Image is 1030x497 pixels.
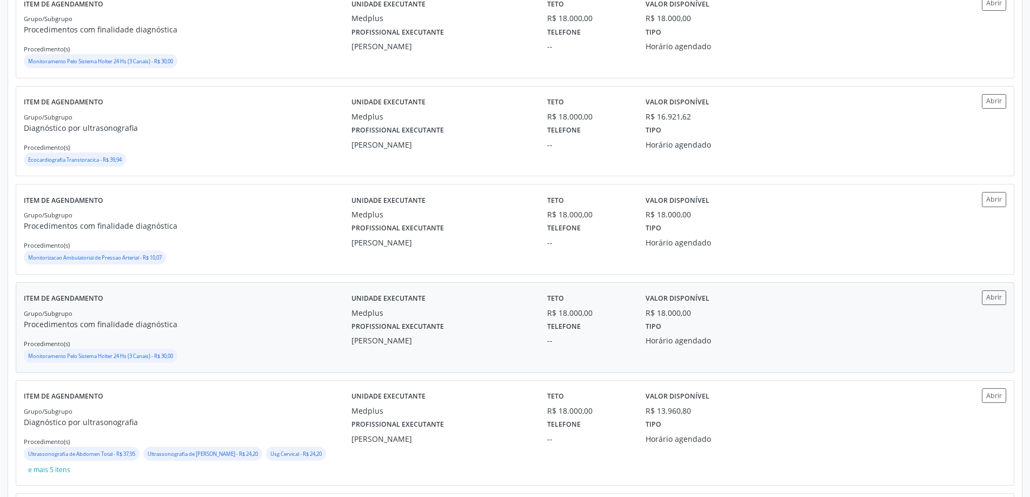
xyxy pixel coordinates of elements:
small: Procedimento(s) [24,143,70,151]
div: [PERSON_NAME] [351,433,533,445]
div: -- [547,237,630,248]
div: Medplus [351,405,533,416]
small: Procedimento(s) [24,438,70,446]
label: Tipo [646,24,661,41]
small: Procedimento(s) [24,340,70,348]
p: Diagnóstico por ultrasonografia [24,416,351,428]
label: Unidade executante [351,290,426,307]
label: Profissional executante [351,24,444,41]
small: Grupo/Subgrupo [24,407,72,415]
small: Grupo/Subgrupo [24,309,72,317]
label: Item de agendamento [24,290,103,307]
label: Profissional executante [351,319,444,335]
div: R$ 18.000,00 [547,405,630,416]
button: e mais 5 itens [24,462,75,477]
div: R$ 18.000,00 [547,12,630,24]
label: Telefone [547,416,581,433]
p: Procedimentos com finalidade diagnóstica [24,319,351,330]
label: Teto [547,94,564,111]
label: Unidade executante [351,388,426,405]
label: Valor disponível [646,192,709,209]
div: -- [547,335,630,346]
label: Unidade executante [351,192,426,209]
div: -- [547,41,630,52]
div: [PERSON_NAME] [351,139,533,150]
div: [PERSON_NAME] [351,335,533,346]
p: Procedimentos com finalidade diagnóstica [24,220,351,231]
div: Medplus [351,209,533,220]
div: R$ 18.000,00 [646,209,691,220]
div: -- [547,433,630,445]
label: Telefone [547,319,581,335]
div: [PERSON_NAME] [351,41,533,52]
label: Tipo [646,220,661,237]
div: Horário agendado [646,433,778,445]
label: Item de agendamento [24,388,103,405]
div: [PERSON_NAME] [351,237,533,248]
small: Procedimento(s) [24,241,70,249]
label: Valor disponível [646,290,709,307]
p: Procedimentos com finalidade diagnóstica [24,24,351,35]
button: Abrir [982,94,1006,109]
div: Horário agendado [646,41,778,52]
small: Grupo/Subgrupo [24,113,72,121]
small: Ultrassonografia de [PERSON_NAME] - R$ 24,20 [148,450,258,458]
button: Abrir [982,388,1006,403]
label: Tipo [646,416,661,433]
p: Diagnóstico por ultrasonografia [24,122,351,134]
label: Teto [547,290,564,307]
div: R$ 16.921,62 [646,111,691,122]
div: R$ 18.000,00 [646,307,691,319]
div: -- [547,139,630,150]
div: R$ 18.000,00 [646,12,691,24]
label: Valor disponível [646,388,709,405]
label: Profissional executante [351,220,444,237]
small: Usg Cervical - R$ 24,20 [270,450,322,458]
small: Ultrassonografia de Abdomen Total - R$ 37,95 [28,450,135,458]
button: Abrir [982,192,1006,207]
div: Medplus [351,307,533,319]
label: Telefone [547,24,581,41]
small: Monitoramento Pelo Sistema Holter 24 Hs (3 Canais) - R$ 30,00 [28,58,173,65]
div: Medplus [351,12,533,24]
small: Ecocardiografia Transtoracica - R$ 39,94 [28,156,122,163]
label: Unidade executante [351,94,426,111]
label: Profissional executante [351,416,444,433]
label: Teto [547,192,564,209]
div: Horário agendado [646,335,778,346]
div: Horário agendado [646,237,778,248]
div: R$ 13.960,80 [646,405,691,416]
label: Profissional executante [351,122,444,139]
div: Horário agendado [646,139,778,150]
div: R$ 18.000,00 [547,209,630,220]
label: Item de agendamento [24,94,103,111]
small: Grupo/Subgrupo [24,211,72,219]
label: Telefone [547,122,581,139]
small: Monitorizacao Ambulatorial de Pressao Arterial - R$ 10,07 [28,254,162,261]
div: R$ 18.000,00 [547,111,630,122]
div: R$ 18.000,00 [547,307,630,319]
button: Abrir [982,290,1006,305]
div: Medplus [351,111,533,122]
small: Grupo/Subgrupo [24,15,72,23]
small: Procedimento(s) [24,45,70,53]
label: Item de agendamento [24,192,103,209]
label: Valor disponível [646,94,709,111]
label: Tipo [646,122,661,139]
label: Teto [547,388,564,405]
label: Tipo [646,319,661,335]
small: Monitoramento Pelo Sistema Holter 24 Hs (3 Canais) - R$ 30,00 [28,353,173,360]
label: Telefone [547,220,581,237]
